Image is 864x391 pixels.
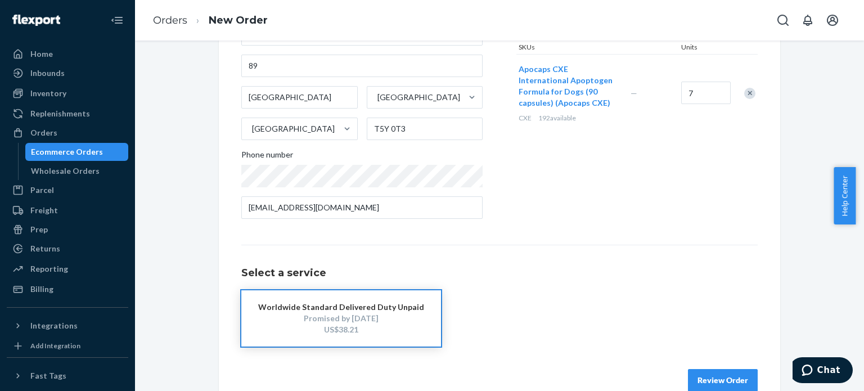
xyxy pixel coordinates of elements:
[7,240,128,258] a: Returns
[7,221,128,239] a: Prep
[31,165,100,177] div: Wholesale Orders
[30,48,53,60] div: Home
[7,317,128,335] button: Integrations
[241,196,483,219] input: Email (Only Required for International)
[367,118,483,140] input: ZIP Code
[30,263,68,275] div: Reporting
[7,367,128,385] button: Fast Tags
[25,143,129,161] a: Ecommerce Orders
[772,9,794,32] button: Open Search Box
[7,201,128,219] a: Freight
[376,92,377,103] input: [GEOGRAPHIC_DATA]
[7,64,128,82] a: Inbounds
[30,88,66,99] div: Inventory
[519,64,617,109] button: Apocaps CXE International Apoptogen Formula for Dogs (90 capsules) (Apocaps CXE)
[241,268,758,279] h1: Select a service
[12,15,60,26] img: Flexport logo
[516,42,679,54] div: SKUs
[30,224,48,235] div: Prep
[144,4,277,37] ol: breadcrumbs
[793,357,853,385] iframe: Opens a widget where you can chat to one of our agents
[30,68,65,79] div: Inbounds
[30,205,58,216] div: Freight
[258,313,424,324] div: Promised by [DATE]
[241,149,293,165] span: Phone number
[258,302,424,313] div: Worldwide Standard Delivered Duty Unpaid
[821,9,844,32] button: Open account menu
[209,14,268,26] a: New Order
[153,14,187,26] a: Orders
[796,9,819,32] button: Open notifications
[519,114,532,122] span: CXE
[31,146,103,158] div: Ecommerce Orders
[519,64,613,107] span: Apocaps CXE International Apoptogen Formula for Dogs (90 capsules) (Apocaps CXE)
[106,9,128,32] button: Close Navigation
[30,185,54,196] div: Parcel
[251,123,252,134] input: [GEOGRAPHIC_DATA]
[7,124,128,142] a: Orders
[30,370,66,381] div: Fast Tags
[679,42,730,54] div: Units
[7,280,128,298] a: Billing
[7,45,128,63] a: Home
[538,114,576,122] span: 192 available
[252,123,335,134] div: [GEOGRAPHIC_DATA]
[30,284,53,295] div: Billing
[681,82,731,104] input: Quantity
[241,55,483,77] input: Street Address 2 (Optional)
[7,339,128,353] a: Add Integration
[241,86,358,109] input: City
[377,92,460,103] div: [GEOGRAPHIC_DATA]
[30,108,90,119] div: Replenishments
[241,290,441,347] button: Worldwide Standard Delivered Duty UnpaidPromised by [DATE]US$38.21
[631,88,637,98] span: —
[30,341,80,350] div: Add Integration
[30,320,78,331] div: Integrations
[25,162,129,180] a: Wholesale Orders
[258,324,424,335] div: US$38.21
[7,84,128,102] a: Inventory
[744,88,755,99] div: Remove Item
[7,181,128,199] a: Parcel
[30,127,57,138] div: Orders
[834,167,856,224] button: Help Center
[30,243,60,254] div: Returns
[7,105,128,123] a: Replenishments
[7,260,128,278] a: Reporting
